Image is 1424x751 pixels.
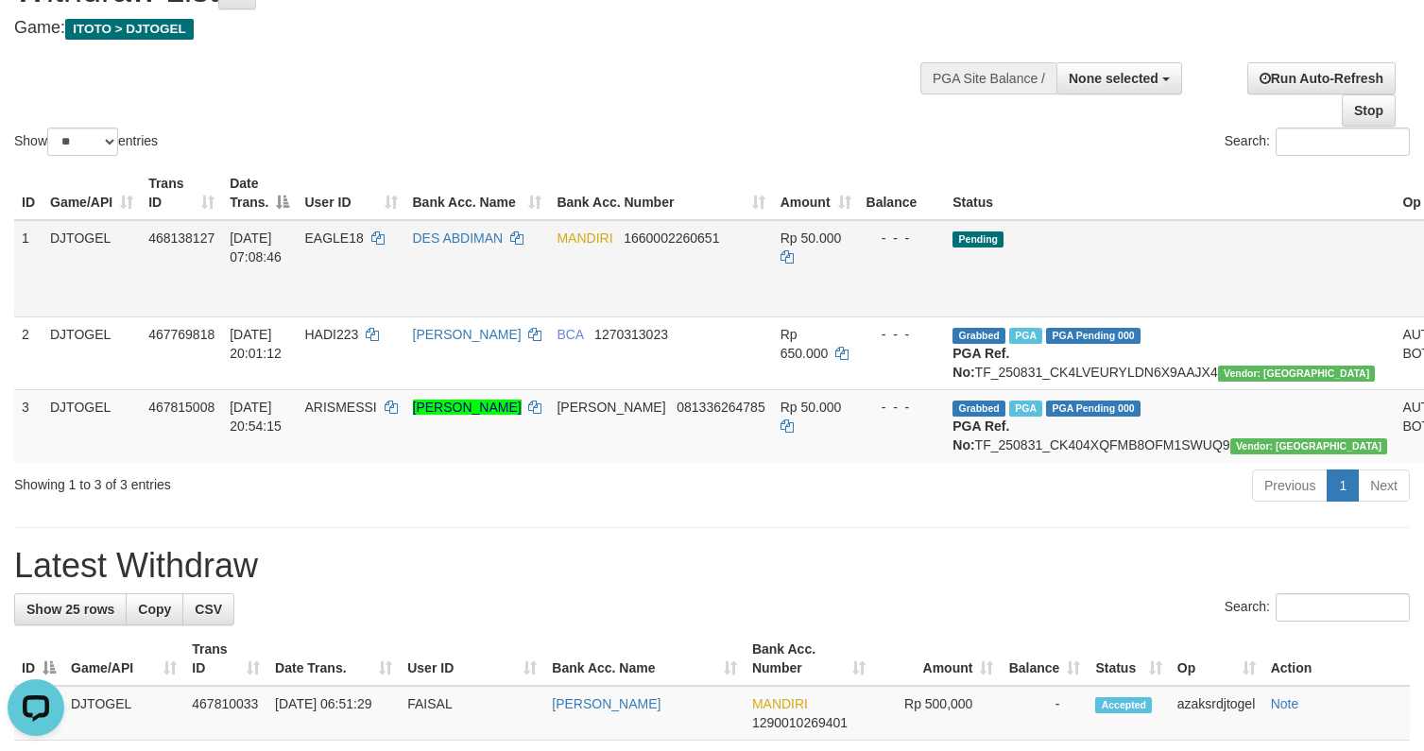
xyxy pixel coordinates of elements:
span: HADI223 [304,327,358,342]
a: [PERSON_NAME] [413,327,522,342]
label: Search: [1225,128,1410,156]
span: Rp 50.000 [781,400,842,415]
th: Amount: activate to sort column ascending [873,632,1001,686]
th: ID: activate to sort column descending [14,632,63,686]
div: Showing 1 to 3 of 3 entries [14,468,579,494]
div: - - - [866,229,938,247]
label: Show entries [14,128,158,156]
a: Show 25 rows [14,593,127,625]
span: Vendor URL: https://checkout4.1velocity.biz [1230,438,1388,454]
th: Balance [859,166,946,220]
label: Search: [1225,593,1410,622]
span: PGA Pending [1046,401,1141,417]
th: Bank Acc. Number: activate to sort column ascending [549,166,772,220]
span: Vendor URL: https://checkout4.1velocity.biz [1218,366,1376,382]
span: EAGLE18 [304,230,363,246]
span: ITOTO > DJTOGEL [65,19,194,40]
a: DES ABDIMAN [413,230,504,246]
b: PGA Ref. No: [952,346,1009,380]
th: Bank Acc. Name: activate to sort column ascending [544,632,745,686]
a: Run Auto-Refresh [1247,62,1396,94]
th: Game/API: activate to sort column ascending [63,632,184,686]
span: Copy 1290010269401 to clipboard [752,715,848,730]
td: azaksrdjtogel [1170,686,1263,741]
span: [PERSON_NAME] [557,400,665,415]
b: PGA Ref. No: [952,418,1009,452]
a: [PERSON_NAME] [413,400,522,415]
span: PGA Pending [1046,328,1141,344]
td: - [1001,686,1088,741]
span: ARISMESSI [304,400,376,415]
th: Trans ID: activate to sort column ascending [184,632,267,686]
td: TF_250831_CK4LVEURYLDN6X9AAJX4 [945,316,1395,389]
span: Show 25 rows [26,602,114,617]
td: 3 [14,389,43,462]
button: None selected [1056,62,1182,94]
td: TF_250831_CK404XQFMB8OFM1SWUQ9 [945,389,1395,462]
span: Copy [138,602,171,617]
select: Showentries [47,128,118,156]
th: ID [14,166,43,220]
div: - - - [866,398,938,417]
span: None selected [1069,71,1158,86]
span: Rp 650.000 [781,327,829,361]
th: Date Trans.: activate to sort column descending [222,166,297,220]
span: Grabbed [952,328,1005,344]
td: DJTOGEL [43,220,141,317]
a: CSV [182,593,234,625]
th: User ID: activate to sort column ascending [400,632,544,686]
td: 467810033 [184,686,267,741]
a: Previous [1252,469,1328,502]
a: Copy [126,593,183,625]
span: Pending [952,231,1004,247]
th: Action [1263,632,1410,686]
span: 467769818 [148,327,214,342]
span: Marked by azaksrdjtogel [1009,328,1042,344]
span: 467815008 [148,400,214,415]
td: FAISAL [400,686,544,741]
a: 1 [1327,469,1359,502]
th: Bank Acc. Name: activate to sort column ascending [405,166,550,220]
a: Note [1271,696,1299,711]
th: Trans ID: activate to sort column ascending [141,166,222,220]
th: Op: activate to sort column ascending [1170,632,1263,686]
span: Marked by azaksrdjtogel [1009,401,1042,417]
span: Copy 081336264785 to clipboard [677,400,764,415]
span: Accepted [1095,697,1152,713]
th: Bank Acc. Number: activate to sort column ascending [745,632,874,686]
span: [DATE] 20:01:12 [230,327,282,361]
span: BCA [557,327,583,342]
span: 468138127 [148,230,214,246]
th: Game/API: activate to sort column ascending [43,166,141,220]
span: MANDIRI [752,696,808,711]
th: Amount: activate to sort column ascending [773,166,859,220]
th: Balance: activate to sort column ascending [1001,632,1088,686]
span: Grabbed [952,401,1005,417]
input: Search: [1276,128,1410,156]
td: DJTOGEL [63,686,184,741]
td: 2 [14,316,43,389]
div: - - - [866,325,938,344]
td: Rp 500,000 [873,686,1001,741]
span: Copy 1270313023 to clipboard [594,327,668,342]
span: [DATE] 20:54:15 [230,400,282,434]
td: DJTOGEL [43,316,141,389]
th: Status [945,166,1395,220]
button: Open LiveChat chat widget [8,8,64,64]
a: [PERSON_NAME] [552,696,661,711]
span: CSV [195,602,222,617]
th: Status: activate to sort column ascending [1088,632,1169,686]
span: MANDIRI [557,230,612,246]
input: Search: [1276,593,1410,622]
th: Date Trans.: activate to sort column ascending [267,632,400,686]
a: Stop [1342,94,1396,127]
h1: Latest Withdraw [14,547,1410,585]
h4: Game: [14,19,931,38]
span: Copy 1660002260651 to clipboard [624,230,719,246]
span: Rp 50.000 [781,230,842,246]
td: 1 [14,220,43,317]
span: [DATE] 07:08:46 [230,230,282,265]
td: [DATE] 06:51:29 [267,686,400,741]
div: PGA Site Balance / [920,62,1056,94]
a: Next [1358,469,1410,502]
